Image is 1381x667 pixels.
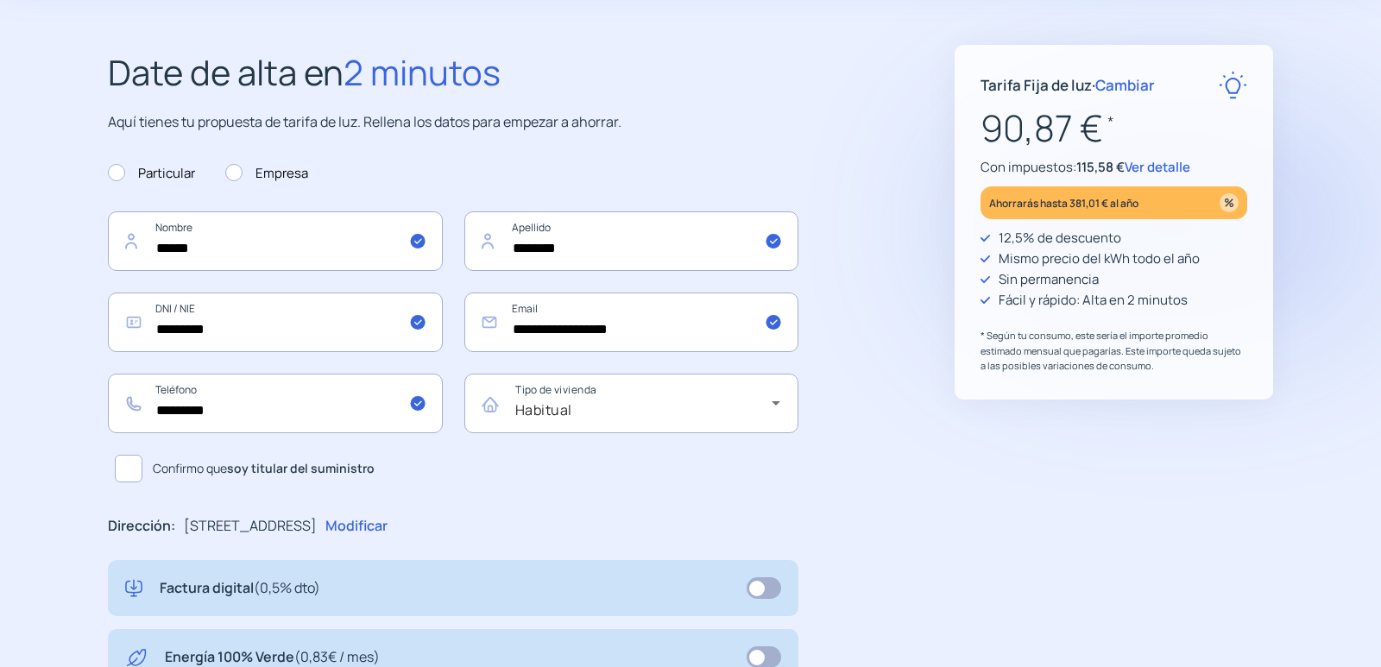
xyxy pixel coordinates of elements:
label: Empresa [225,163,308,184]
p: Factura digital [160,577,320,600]
p: Con impuestos: [981,157,1247,178]
p: 90,87 € [981,99,1247,157]
p: Modificar [325,515,388,538]
p: [STREET_ADDRESS] [184,515,317,538]
p: 12,5% de descuento [999,228,1121,249]
img: rate-E.svg [1219,71,1247,99]
img: digital-invoice.svg [125,577,142,600]
img: percentage_icon.svg [1220,193,1239,212]
p: * Según tu consumo, este sería el importe promedio estimado mensual que pagarías. Este importe qu... [981,328,1247,374]
span: 2 minutos [344,48,501,96]
p: Fácil y rápido: Alta en 2 minutos [999,290,1188,311]
span: 115,58 € [1076,158,1125,176]
mat-label: Tipo de vivienda [515,383,596,398]
span: Ver detalle [1125,158,1190,176]
span: Confirmo que [153,459,375,478]
span: (0,5% dto) [254,578,320,597]
h2: Date de alta en [108,45,798,100]
p: Sin permanencia [999,269,1099,290]
p: Mismo precio del kWh todo el año [999,249,1200,269]
p: Aquí tienes tu propuesta de tarifa de luz. Rellena los datos para empezar a ahorrar. [108,111,798,134]
span: (0,83€ / mes) [294,647,380,666]
p: Tarifa Fija de luz · [981,73,1155,97]
span: Habitual [515,400,572,419]
label: Particular [108,163,195,184]
p: Dirección: [108,515,175,538]
span: Cambiar [1095,75,1155,95]
p: Ahorrarás hasta 381,01 € al año [989,193,1138,213]
b: soy titular del suministro [227,460,375,476]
